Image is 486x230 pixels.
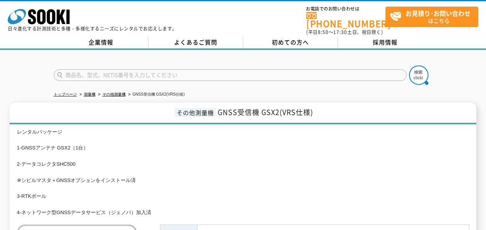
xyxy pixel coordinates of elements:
[306,29,383,36] span: (平日 ～ 土日、祝日除く)
[385,7,478,27] a: お見積り･お問い合わせはこちら
[272,38,309,46] span: 初めての方へ
[306,12,385,28] a: [PHONE_NUMBER]
[127,91,185,99] li: GNSS受信機 GSX2(VRS仕様)
[175,108,216,117] span: その他測量機
[148,37,243,48] a: よくあるご質問
[102,92,126,96] a: その他測量機
[333,29,347,36] span: 17:30
[54,37,148,48] a: 企業情報
[17,128,469,217] div: レンタルパッケージ 1-GNSSアンテナ GSX2（1台） 2-データコレクタSHC500 ※シビルマスタ＋GNSSオプションをインストール済 3-RTKポール 4-ネットワーク型GNSSデータ...
[406,9,471,18] strong: お見積り･お問い合わせ
[8,26,177,31] p: 日々進化する計測技術と多種・多様化するニーズにレンタルでお応えします。
[84,92,95,96] a: 測量機
[390,7,478,26] span: はこちら
[54,69,407,81] input: 商品名、型式、NETIS番号を入力してください
[409,65,428,85] img: btn_search.png
[338,37,433,48] a: 採用情報
[54,92,77,96] a: トップページ
[306,7,385,11] span: お電話でのお問い合わせは
[218,107,313,117] span: GNSS受信機 GSX2(VRS仕様)
[243,37,338,48] a: 初めての方へ
[318,29,329,36] span: 8:50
